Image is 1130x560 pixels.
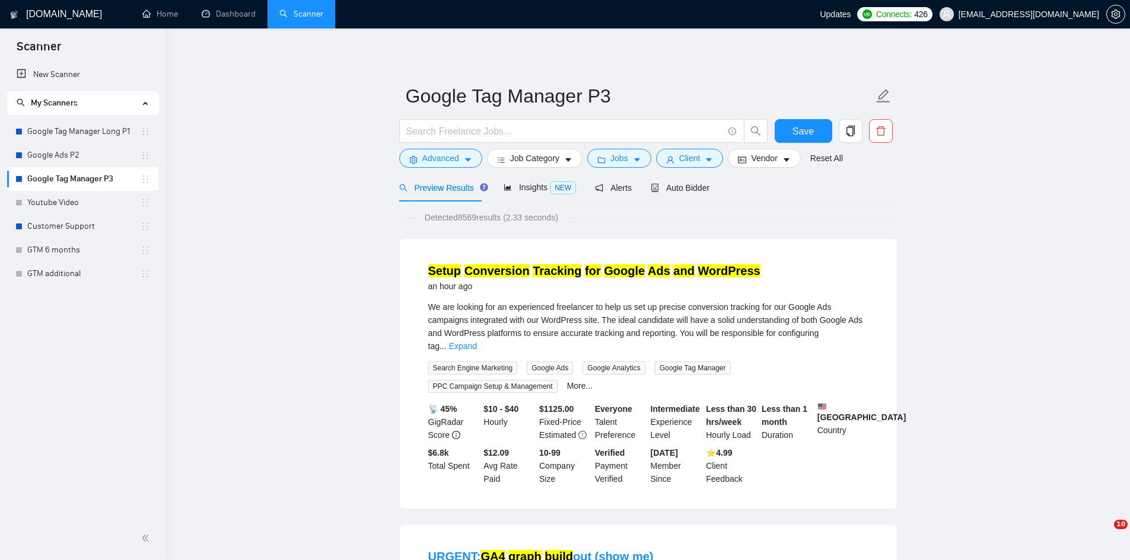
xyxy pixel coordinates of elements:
[738,155,746,164] span: idcard
[585,264,601,277] mark: for
[406,81,873,111] input: Scanner name...
[428,448,449,457] b: $ 6.8k
[775,119,832,143] button: Save
[705,155,713,164] span: caret-down
[17,63,149,87] a: New Scanner
[428,302,863,351] span: We are looking for an experienced freelancer to help us set up precise conversion tracking for ou...
[7,262,158,286] li: GTM additional
[27,191,141,215] a: Youtube Video
[728,149,800,168] button: idcardVendorcaret-down
[651,184,659,192] span: robot
[428,264,461,277] mark: Setup
[914,8,927,21] span: 426
[452,431,460,439] span: info-circle
[820,9,851,19] span: Updates
[587,149,651,168] button: folderJobscaret-down
[426,446,482,485] div: Total Spent
[464,155,472,164] span: caret-down
[815,402,871,441] div: Country
[7,38,71,63] span: Scanner
[141,198,150,207] span: holder
[428,279,760,293] div: an hour ago
[943,10,951,18] span: user
[782,155,791,164] span: caret-down
[27,262,141,286] a: GTM additional
[487,149,582,168] button: barsJob Categorycaret-down
[651,404,700,414] b: Intermediate
[595,448,625,457] b: Verified
[582,361,645,375] span: Google Analytics
[539,430,576,440] span: Estimated
[422,152,459,165] span: Advanced
[428,404,457,414] b: 📡 45%
[449,341,477,351] a: Expand
[550,181,576,194] span: NEW
[7,215,158,238] li: Customer Support
[406,124,723,139] input: Search Freelance Jobs...
[595,183,632,193] span: Alerts
[567,381,593,391] a: More...
[141,222,150,231] span: holder
[862,9,872,19] img: upwork-logo.png
[27,167,141,191] a: Google Tag Manager P3
[17,98,78,108] span: My Scanners
[1106,5,1125,24] button: setting
[202,9,256,19] a: dashboardDashboard
[792,124,814,139] span: Save
[141,127,150,136] span: holder
[870,126,892,136] span: delete
[279,9,323,19] a: searchScanner
[483,404,518,414] b: $10 - $40
[141,269,150,279] span: holder
[7,238,158,262] li: GTM 6 months
[578,431,587,439] span: exclamation-circle
[27,143,141,167] a: Google Ads P2
[728,127,736,135] span: info-circle
[876,88,891,104] span: edit
[399,184,408,192] span: search
[666,155,674,164] span: user
[7,63,158,87] li: New Scanner
[762,404,807,427] b: Less than 1 month
[706,448,732,457] b: ⭐️ 4.99
[141,151,150,160] span: holder
[17,98,25,107] span: search
[497,155,505,164] span: bars
[610,152,628,165] span: Jobs
[818,402,826,411] img: 🇺🇸
[651,183,709,193] span: Auto Bidder
[527,361,573,375] span: Google Ads
[399,149,482,168] button: settingAdvancedcaret-down
[440,341,447,351] span: ...
[416,211,566,224] span: Detected 8569 results (2.33 seconds)
[751,152,777,165] span: Vendor
[593,402,648,441] div: Talent Preference
[428,361,518,375] span: Search Engine Marketing
[481,446,537,485] div: Avg Rate Paid
[10,5,18,24] img: logo
[744,126,767,136] span: search
[141,174,150,184] span: holder
[7,167,158,191] li: Google Tag Manager P3
[409,155,418,164] span: setting
[595,404,632,414] b: Everyone
[759,402,815,441] div: Duration
[597,155,606,164] span: folder
[595,184,603,192] span: notification
[604,264,645,277] mark: Google
[876,8,912,21] span: Connects:
[27,120,141,143] a: Google Tag Manager Long P1
[141,532,153,544] span: double-left
[648,402,704,441] div: Experience Level
[704,446,759,485] div: Client Feedback
[673,264,695,277] mark: and
[698,264,760,277] mark: WordPress
[648,446,704,485] div: Member Since
[7,191,158,215] li: Youtube Video
[428,300,868,353] div: We are looking for an experienced freelancer to help us set up precise conversion tracking for ou...
[533,264,581,277] mark: Tracking
[7,143,158,167] li: Google Ads P2
[564,155,572,164] span: caret-down
[537,446,593,485] div: Company Size
[839,119,862,143] button: copy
